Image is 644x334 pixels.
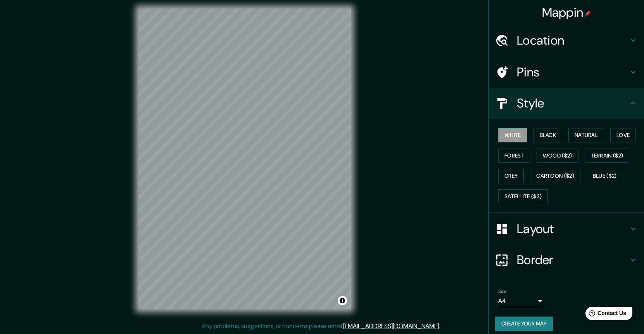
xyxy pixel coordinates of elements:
[202,322,440,331] p: Any problems, suggestions, or concerns please email .
[542,5,591,20] h4: Mappin
[517,64,628,80] h4: Pins
[585,149,630,163] button: Terrain ($2)
[534,128,563,142] button: Black
[537,149,578,163] button: Wood ($2)
[498,169,524,183] button: Grey
[338,296,347,305] button: Toggle attribution
[517,95,628,111] h4: Style
[498,149,530,163] button: Forest
[587,169,623,183] button: Blue ($2)
[489,57,644,88] div: Pins
[489,244,644,275] div: Border
[568,128,604,142] button: Natural
[498,189,548,204] button: Satellite ($3)
[489,88,644,119] div: Style
[530,169,580,183] button: Cartoon ($2)
[138,9,351,309] canvas: Map
[498,128,527,142] button: White
[575,304,635,325] iframe: Help widget launcher
[441,322,443,331] div: .
[343,322,439,330] a: [EMAIL_ADDRESS][DOMAIN_NAME]
[495,317,553,331] button: Create your map
[440,322,441,331] div: .
[498,288,506,295] label: Size
[585,10,591,17] img: pin-icon.png
[489,25,644,56] div: Location
[517,221,628,237] h4: Layout
[498,295,545,307] div: A4
[610,128,636,142] button: Love
[489,213,644,244] div: Layout
[517,252,628,268] h4: Border
[517,33,628,48] h4: Location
